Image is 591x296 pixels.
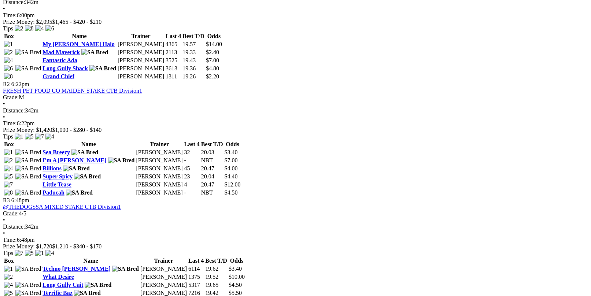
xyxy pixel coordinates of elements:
img: 5 [25,134,34,140]
td: 1375 [188,274,204,281]
td: 4 [184,181,200,189]
a: FRESH PET FOOD CO MAIDEN STAKE CTB Division1 [3,88,142,94]
span: 6:48pm [11,197,29,204]
td: [PERSON_NAME] [117,73,165,80]
span: $1,000 - $280 - $140 [52,127,102,133]
td: 20.47 [201,181,224,189]
th: Odds [228,258,245,265]
td: 2113 [165,49,181,56]
a: My [PERSON_NAME] Halo [43,41,114,47]
td: 19.43 [182,57,205,64]
img: 4 [45,250,54,257]
img: SA Bred [15,166,41,172]
td: 19.36 [182,65,205,72]
span: $4.40 [225,174,238,180]
img: SA Bred [74,174,101,180]
td: 45 [184,165,200,173]
a: Little Tease [43,182,71,188]
img: 1 [35,250,44,257]
td: [PERSON_NAME] [117,57,165,64]
th: Trainer [140,258,187,265]
td: [PERSON_NAME] [140,274,187,281]
div: 6:22pm [3,121,588,127]
td: 20.03 [201,149,224,156]
img: 1 [15,134,23,140]
td: 3613 [165,65,181,72]
a: Long Gully Cait [43,282,83,288]
img: SA Bred [15,282,41,289]
span: Time: [3,237,17,243]
th: Name [42,33,117,40]
img: SA Bred [15,266,41,273]
td: 19.52 [205,274,228,281]
img: SA Bred [71,149,98,156]
img: 2 [4,158,13,164]
img: SA Bred [81,49,108,56]
span: • [3,217,5,223]
img: SA Bred [15,174,41,180]
td: 20.04 [201,173,224,181]
div: 6:00pm [3,12,588,19]
a: Super Spicy [43,174,73,180]
img: 1 [4,266,13,273]
th: Odds [224,141,241,148]
span: Distance: [3,107,25,114]
th: Odds [206,33,222,40]
td: [PERSON_NAME] [136,157,183,164]
a: Long Gully Shack [43,65,88,71]
td: 6114 [188,266,204,273]
span: Grade: [3,211,19,217]
img: 6 [45,25,54,32]
td: 3525 [165,57,181,64]
td: 19.62 [205,266,228,273]
td: 19.33 [182,49,205,56]
span: R2 [3,81,10,87]
div: 6:48pm [3,237,588,244]
span: • [3,5,5,12]
th: Trainer [117,33,165,40]
th: Last 4 [184,141,200,148]
td: [PERSON_NAME] [136,149,183,156]
span: $3.40 [225,149,238,156]
th: Best T/D [201,141,224,148]
span: Time: [3,121,17,127]
span: 6:22pm [11,81,29,87]
th: Name [42,258,139,265]
span: $1,210 - $340 - $170 [52,244,102,250]
span: Box [4,258,14,264]
img: 4 [35,25,44,32]
td: NBT [201,189,224,197]
img: SA Bred [112,266,139,273]
a: Fantastic Ada [43,57,77,63]
img: 5 [4,174,13,180]
td: [PERSON_NAME] [140,282,187,289]
img: 7 [35,134,44,140]
img: 1 [4,149,13,156]
span: $3.40 [229,266,242,272]
a: Grand Chief [43,73,74,79]
td: [PERSON_NAME] [117,65,165,72]
th: Last 4 [188,258,204,265]
a: I'm A [PERSON_NAME] [43,158,106,164]
span: Time: [3,12,17,18]
img: 4 [4,57,13,64]
span: Tips [3,250,13,256]
span: Box [4,33,14,39]
div: Prize Money: $2,095 [3,19,588,25]
td: 19.26 [182,73,205,80]
a: What Desire [43,274,74,280]
td: 20.47 [201,165,224,173]
div: Prize Money: $1,720 [3,244,588,250]
span: Tips [3,25,13,32]
img: 8 [25,25,34,32]
td: [PERSON_NAME] [136,165,183,173]
span: • [3,114,5,120]
span: $2.40 [206,49,219,55]
img: SA Bred [15,190,41,196]
td: [PERSON_NAME] [136,181,183,189]
td: 19.57 [182,41,205,48]
img: SA Bred [15,158,41,164]
img: 2 [15,25,23,32]
td: 4365 [165,41,181,48]
img: SA Bred [15,49,41,56]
